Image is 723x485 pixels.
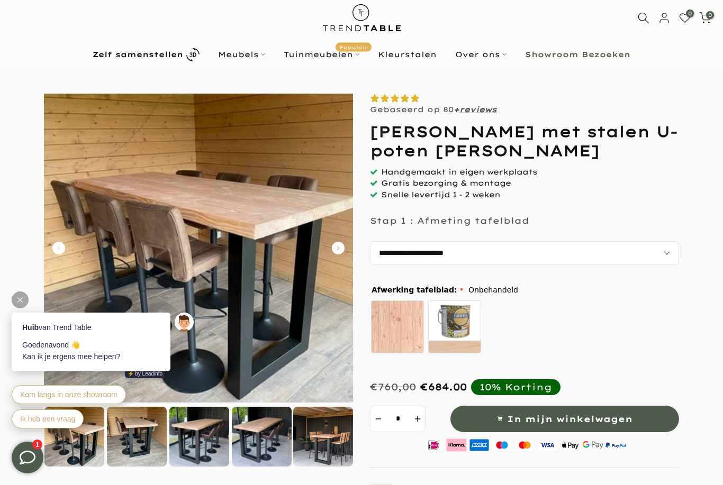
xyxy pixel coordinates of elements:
[370,122,679,161] h1: [PERSON_NAME] met stalen U-poten [PERSON_NAME]
[369,48,446,61] a: Kleurstalen
[1,262,207,442] iframe: bot-iframe
[410,406,426,432] button: increment
[516,48,640,61] a: Showroom Bezoeken
[507,411,632,427] span: In mijn winkelwagen
[44,94,353,402] img: Douglas bartafel met stalen U-poten zwart
[525,51,630,58] b: Showroom Bezoeken
[293,407,353,466] img: Douglas bartafel met stalen U-poten zwart
[332,242,345,254] button: Carousel Next Arrow
[336,43,372,52] span: Populair
[468,283,518,297] span: Onbehandeld
[480,381,552,393] div: 10% Korting
[93,51,183,58] b: Zelf samenstellen
[232,407,292,466] img: Douglas bartafel met stalen U-poten zwart gepoedercoat bovenkant
[372,286,463,294] span: Afwerking tafelblad:
[454,105,459,114] strong: +
[52,242,65,254] button: Carousel Back Arrow
[386,406,410,432] input: Quantity
[1,431,54,484] iframe: toggle-frame
[84,45,209,64] a: Zelf samenstellen
[381,190,500,199] span: Snelle levertijd 1 - 2 weken
[446,48,516,61] a: Over ons
[370,381,416,393] div: €760,00
[370,215,529,226] p: Stap 1 : Afmeting tafelblad
[370,241,679,265] select: autocomplete="off"
[381,167,537,177] span: Handgemaakt in eigen werkplaats
[459,105,497,114] a: reviews
[679,12,691,24] a: 0
[370,105,497,114] p: Gebaseerd op 80
[381,178,511,188] span: Gratis bezorging & montage
[370,406,386,432] button: decrement
[420,381,467,393] span: €684.00
[706,11,714,19] span: 0
[275,48,369,61] a: TuinmeubelenPopulair
[699,12,711,24] a: 0
[209,48,275,61] a: Meubels
[686,10,694,17] span: 0
[450,406,679,432] button: In mijn winkelwagen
